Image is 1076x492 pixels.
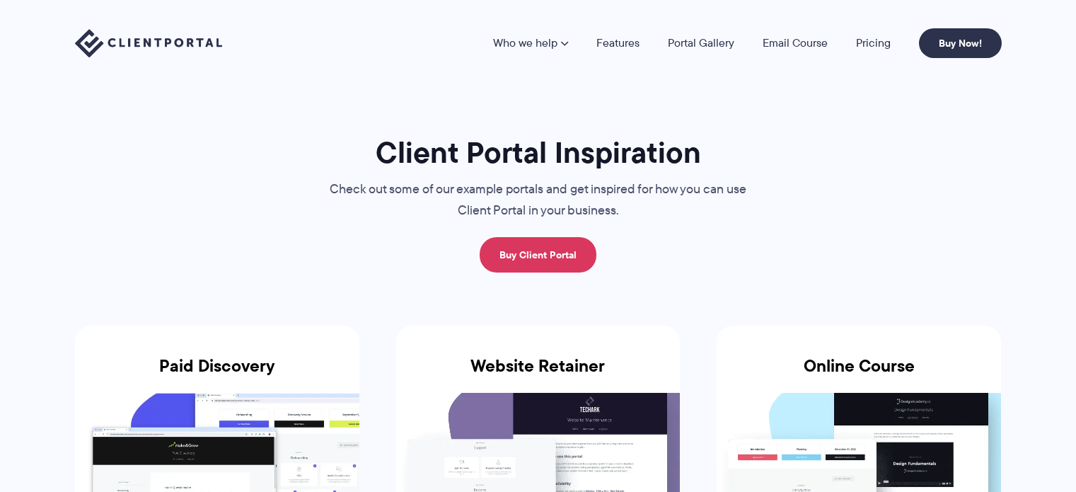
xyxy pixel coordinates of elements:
[75,356,359,393] h3: Paid Discovery
[596,38,640,49] a: Features
[717,356,1001,393] h3: Online Course
[493,38,568,49] a: Who we help
[480,237,596,273] a: Buy Client Portal
[919,28,1002,58] a: Buy Now!
[301,134,775,171] h1: Client Portal Inspiration
[301,179,775,222] p: Check out some of our example portals and get inspired for how you can use Client Portal in your ...
[396,356,681,393] h3: Website Retainer
[668,38,734,49] a: Portal Gallery
[763,38,828,49] a: Email Course
[856,38,891,49] a: Pricing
